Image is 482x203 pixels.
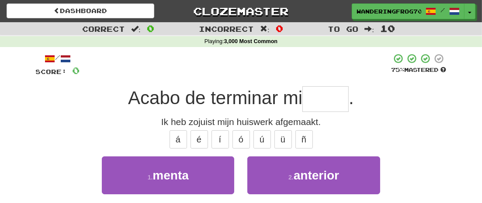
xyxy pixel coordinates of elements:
[147,23,154,34] span: 0
[352,3,465,19] a: WanderingFrog7049 /
[36,53,80,64] div: /
[364,25,374,33] span: :
[36,115,447,129] div: Ik heb zojuist mijn huiswerk afgemaakt.
[392,66,405,73] span: 75 %
[232,130,250,149] button: ó
[295,130,313,149] button: ñ
[224,38,277,44] strong: 3,000 Most Common
[36,68,67,75] span: Score:
[253,130,271,149] button: ú
[212,130,229,149] button: í
[128,88,302,108] span: Acabo de terminar mi
[167,3,315,19] a: Clozemaster
[380,23,395,34] span: 10
[328,24,358,33] span: To go
[247,156,380,194] button: 2.anterior
[294,169,339,182] span: anterior
[7,3,154,18] a: Dashboard
[148,174,153,181] small: 1 .
[274,130,292,149] button: ü
[73,65,80,76] span: 0
[199,24,254,33] span: Incorrect
[82,24,125,33] span: Correct
[170,130,187,149] button: á
[102,156,234,194] button: 1.menta
[276,23,283,34] span: 0
[131,25,141,33] span: :
[357,7,421,15] span: WanderingFrog7049
[392,66,447,74] div: Mastered
[153,169,188,182] span: menta
[440,7,445,13] span: /
[349,88,354,108] span: .
[191,130,208,149] button: é
[288,174,294,181] small: 2 .
[260,25,270,33] span: :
